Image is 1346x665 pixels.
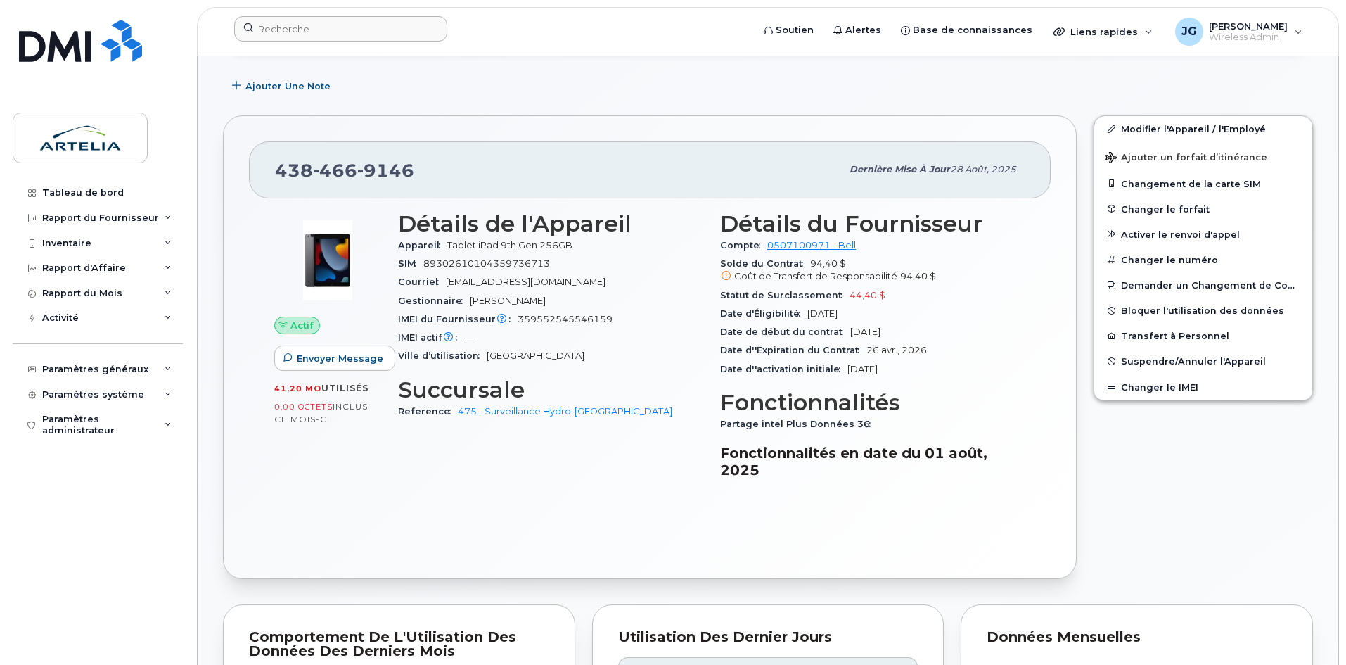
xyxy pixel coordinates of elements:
button: Bloquer l'utilisation des données [1094,298,1312,323]
span: [PERSON_NAME] [470,296,546,306]
span: Compte [720,240,767,251]
span: Ajouter une Note [245,80,331,93]
span: 466 [313,160,357,181]
button: Changer le forfait [1094,196,1312,222]
button: Transfert à Personnel [1094,323,1312,348]
button: Demander un Changement de Compte [1094,272,1312,298]
span: 41,20 Mo [274,384,321,393]
a: Alertes [823,16,891,44]
span: utilisés [321,383,368,393]
a: Soutien [754,16,823,44]
span: Gestionnaire [398,296,470,306]
input: Recherche [234,16,447,42]
div: Comportement de l'Utilisation des Données des Derniers Mois [249,631,549,658]
span: inclus ce mois-ci [274,401,368,424]
span: [DATE] [807,308,838,319]
span: Soutien [776,23,814,37]
span: — [464,332,473,343]
span: Date d'Éligibilité [720,308,807,319]
div: Justin Gauthier [1165,18,1312,46]
h3: Fonctionnalités [720,390,1025,415]
span: IMEI du Fournisseur [398,314,518,324]
a: Base de connaissances [891,16,1042,44]
span: IMEI actif [398,332,464,343]
span: Date d''activation initiale [720,364,847,374]
button: Ajouter un forfait d’itinérance [1094,142,1312,171]
span: Coût de Transfert de Responsabilité [734,271,897,281]
span: [EMAIL_ADDRESS][DOMAIN_NAME] [446,277,605,287]
span: Reference [398,406,458,417]
span: [DATE] [850,327,880,337]
h3: Détails du Fournisseur [720,211,1025,236]
a: 475 - Surveillance Hydro-[GEOGRAPHIC_DATA] [458,406,672,417]
span: 9146 [357,160,414,181]
button: Changement de la carte SIM [1094,171,1312,196]
button: Envoyer Message [274,346,395,371]
span: 0,00 Octets [274,402,333,412]
button: Changer le IMEI [1094,374,1312,400]
span: Suspendre/Annuler l'Appareil [1121,356,1266,367]
span: 89302610104359736713 [423,258,550,269]
span: 438 [275,160,414,181]
span: Dernière mise à jour [850,164,950,175]
img: image20231002-3703462-c5m3jd.jpeg [286,218,370,303]
div: Utilisation des Dernier Jours [618,631,918,645]
span: [DATE] [847,364,878,374]
span: Statut de Surclassement [720,290,850,300]
span: Ajouter un forfait d’itinérance [1105,152,1267,165]
span: Tablet iPad 9th Gen 256GB [447,240,572,251]
span: Actif [290,319,314,332]
h3: Succursale [398,377,703,403]
span: Liens rapides [1070,26,1138,37]
span: Alertes [845,23,881,37]
span: Solde du Contrat [720,258,810,269]
span: 44,40 $ [850,290,885,300]
span: Envoyer Message [297,352,383,365]
span: Changer le forfait [1121,203,1210,214]
span: Date de début du contrat [720,327,850,337]
button: Changer le numéro [1094,247,1312,272]
button: Suspendre/Annuler l'Appareil [1094,348,1312,374]
span: Wireless Admin [1209,32,1288,43]
button: Activer le renvoi d'appel [1094,222,1312,247]
span: Courriel [398,277,446,287]
span: JG [1181,23,1197,40]
a: 0507100971 - Bell [767,240,856,251]
button: Ajouter une Note [223,73,342,99]
span: Base de connaissances [913,23,1032,37]
span: SIM [398,258,423,269]
div: Données mensuelles [987,631,1287,645]
span: [PERSON_NAME] [1209,20,1288,32]
span: [GEOGRAPHIC_DATA] [487,350,584,361]
h3: Détails de l'Appareil [398,211,703,236]
span: Partage intel Plus Données 36 [720,419,878,429]
div: Liens rapides [1044,18,1162,46]
span: 359552545546159 [518,314,613,324]
span: Appareil [398,240,447,251]
span: Activer le renvoi d'appel [1121,229,1240,239]
h3: Fonctionnalités en date du 01 août, 2025 [720,445,1025,479]
span: 26 avr., 2026 [866,345,927,355]
span: Ville d’utilisation [398,350,487,361]
span: 94,40 $ [900,271,936,281]
a: Modifier l'Appareil / l'Employé [1094,116,1312,141]
span: 28 août, 2025 [950,164,1016,175]
span: 94,40 $ [720,258,1025,284]
span: Date d''Expiration du Contrat [720,345,866,355]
